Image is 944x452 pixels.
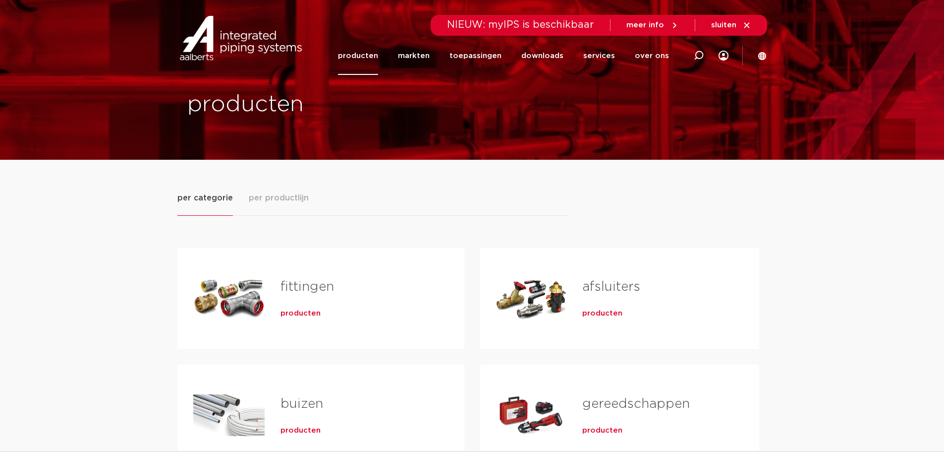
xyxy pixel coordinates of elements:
[635,37,669,75] a: over ons
[521,37,563,75] a: downloads
[280,309,321,319] a: producten
[583,37,615,75] a: services
[582,397,690,410] a: gereedschappen
[626,21,664,29] span: meer info
[280,280,334,293] a: fittingen
[338,37,378,75] a: producten
[447,20,594,30] span: NIEUW: myIPS is beschikbaar
[582,426,622,436] a: producten
[398,37,430,75] a: markten
[177,192,233,204] span: per categorie
[280,426,321,436] a: producten
[711,21,751,30] a: sluiten
[249,192,309,204] span: per productlijn
[338,37,669,75] nav: Menu
[280,397,323,410] a: buizen
[711,21,736,29] span: sluiten
[187,89,467,121] h1: producten
[626,21,679,30] a: meer info
[582,280,640,293] a: afsluiters
[449,37,501,75] a: toepassingen
[582,309,622,319] a: producten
